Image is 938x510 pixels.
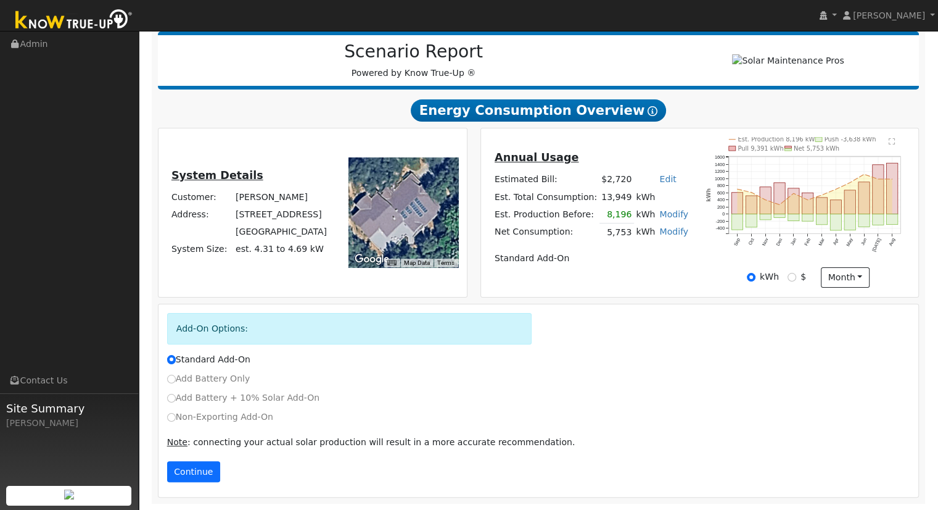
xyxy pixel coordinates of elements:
[167,375,176,383] input: Add Battery Only
[236,244,324,254] span: est. 4.31 to 4.69 kW
[794,145,839,152] text: Net 5,753 kWh
[715,169,725,174] text: 1200
[736,188,738,190] circle: onclick=""
[167,355,176,364] input: Standard Add-On
[830,200,841,214] rect: onclick=""
[887,163,898,214] rect: onclick=""
[821,267,870,288] button: month
[9,7,139,35] img: Know True-Up
[775,237,784,247] text: Dec
[492,171,599,188] td: Estimated Bill:
[170,41,657,62] h2: Scenario Report
[437,259,455,266] a: Terms (opens in new tab)
[761,237,770,247] text: Nov
[169,206,233,224] td: Address:
[492,224,599,241] td: Net Consumption:
[715,162,725,167] text: 1400
[599,206,634,224] td: 8,196
[722,211,725,217] text: 0
[887,214,898,225] rect: onclick=""
[860,237,868,246] text: Jun
[835,188,837,190] circle: onclick=""
[167,437,187,447] u: Note
[732,54,844,67] img: Solar Maintenance Pros
[164,41,664,80] div: Powered by Know True-Up ®
[659,227,688,236] a: Modify
[352,251,392,267] a: Open this area in Google Maps (opens a new window)
[733,237,741,247] text: Sep
[821,194,823,196] circle: onclick=""
[760,187,771,214] rect: onclick=""
[717,204,725,210] text: 200
[659,174,676,184] a: Edit
[634,206,657,224] td: kWh
[774,214,785,218] rect: onclick=""
[802,214,813,221] rect: onclick=""
[634,188,691,206] td: kWh
[746,214,757,227] rect: onclick=""
[167,313,532,345] div: Add-On Options:
[760,270,779,283] label: kWh
[169,189,233,206] td: Customer:
[717,197,725,203] text: 400
[774,183,785,214] rect: onclick=""
[659,209,688,219] a: Modify
[599,188,634,206] td: 13,949
[731,214,743,230] rect: onclick=""
[804,237,812,246] text: Feb
[863,173,865,175] circle: onclick=""
[747,237,755,246] text: Oct
[171,169,263,182] u: System Details
[738,136,819,143] text: Est. Production 8,196 kWh
[738,145,784,152] text: Pull 9,391 kWh
[788,214,799,221] rect: onclick=""
[492,206,599,224] td: Est. Production Before:
[599,171,634,188] td: $2,720
[873,165,884,214] rect: onclick=""
[731,193,743,214] rect: onclick=""
[233,206,329,224] td: [STREET_ADDRESS]
[167,391,320,404] label: Add Battery + 10% Solar Add-On
[888,237,897,247] text: Aug
[167,437,575,447] span: : connecting your actual solar production will result in a more accurate recommendation.
[830,214,841,230] rect: onclick=""
[845,237,854,248] text: May
[167,353,250,366] label: Standard Add-On
[789,237,797,246] text: Jan
[706,188,712,202] text: kWh
[233,241,329,258] td: System Size
[747,273,755,282] input: kWh
[793,193,795,194] circle: onclick=""
[167,372,250,385] label: Add Battery Only
[716,225,725,231] text: -400
[807,199,808,201] circle: onclick=""
[760,214,771,220] rect: onclick=""
[858,214,870,227] rect: onclick=""
[352,251,392,267] img: Google
[167,461,220,482] button: Continue
[746,196,757,214] rect: onclick=""
[64,490,74,500] img: retrieve
[853,10,925,20] span: [PERSON_NAME]
[800,270,806,283] label: $
[779,204,781,206] circle: onclick=""
[849,182,851,183] circle: onclick=""
[6,417,132,430] div: [PERSON_NAME]
[858,182,870,214] rect: onclick=""
[802,193,813,214] rect: onclick=""
[716,219,725,224] text: -200
[495,151,578,164] u: Annual Usage
[233,224,329,241] td: [GEOGRAPHIC_DATA]
[765,199,767,201] circle: onclick=""
[167,394,176,403] input: Add Battery + 10% Solar Add-On
[832,237,840,246] text: Apr
[599,224,634,241] td: 5,753
[818,237,826,247] text: Mar
[492,188,599,206] td: Est. Total Consumption:
[817,214,828,225] rect: onclick=""
[844,190,855,214] rect: onclick=""
[648,106,657,116] i: Show Help
[873,214,884,225] rect: onclick=""
[387,259,396,267] button: Keyboard shortcuts
[889,138,895,145] text: 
